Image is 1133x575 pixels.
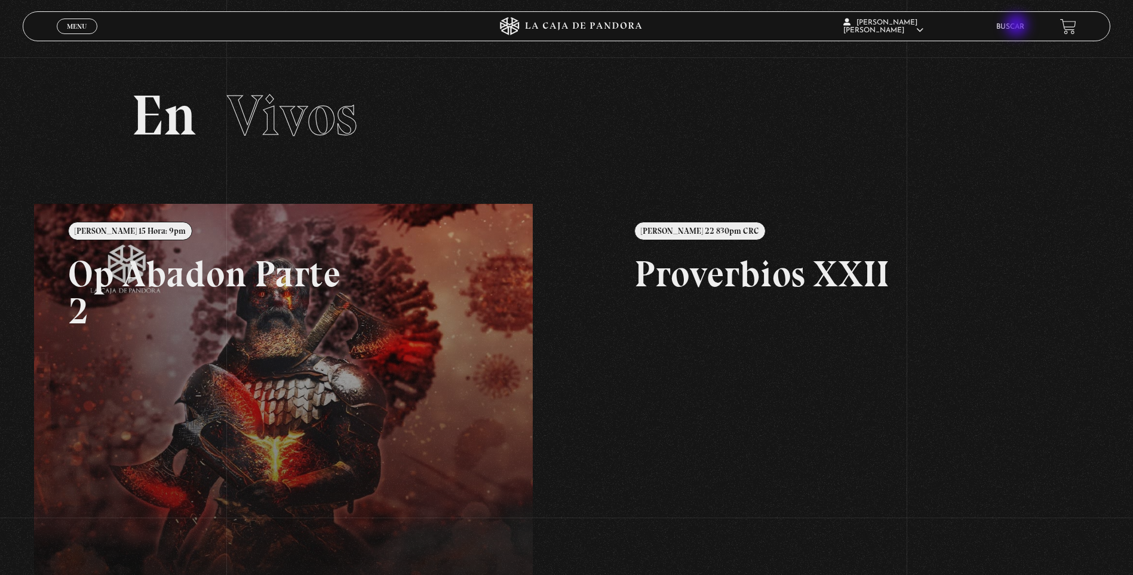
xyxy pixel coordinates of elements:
span: [PERSON_NAME] [PERSON_NAME] [843,19,923,34]
span: Cerrar [63,33,91,41]
a: View your shopping cart [1060,19,1076,35]
span: Vivos [227,81,357,149]
h2: En [131,87,1002,144]
a: Buscar [996,23,1024,30]
span: Menu [67,23,87,30]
